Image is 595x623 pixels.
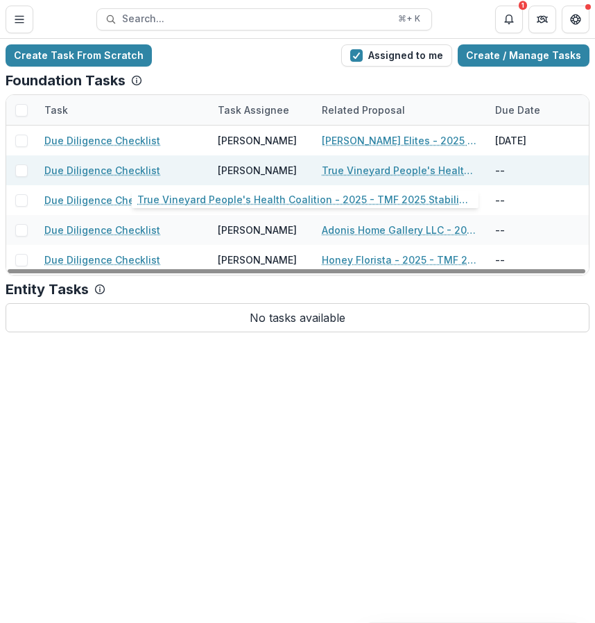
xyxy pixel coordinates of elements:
a: Due Diligence Checklist [44,133,160,148]
button: Assigned to me [341,44,452,67]
div: Related Proposal [313,95,487,125]
p: Entity Tasks [6,281,89,298]
span: Search... [122,13,390,25]
a: [PERSON_NAME] Elites - 2025 - TMF 2025 Stabilization Grant Program [322,133,478,148]
div: Task Assignee [209,95,313,125]
div: Task [36,95,209,125]
button: Get Help [562,6,589,33]
div: [PERSON_NAME] [218,133,297,148]
div: [PERSON_NAME] [218,223,297,237]
div: [DATE] [487,126,591,155]
div: Due Date [487,95,591,125]
div: -- [487,245,591,275]
button: Notifications [495,6,523,33]
a: Create / Manage Tasks [458,44,589,67]
a: Adonis Home Gallery LLC - 2025 - TMF 2025 Stabilization Grant Program [322,223,478,237]
div: ⌘ + K [395,11,423,26]
div: [PERSON_NAME] [218,163,297,178]
div: Due Date [487,103,549,117]
button: Partners [528,6,556,33]
div: [PERSON_NAME] [218,253,297,267]
button: Search... [96,8,432,31]
div: Related Proposal [313,103,413,117]
a: Due Diligence Checklist [44,193,160,207]
a: Due Diligence Checklist [44,253,160,267]
div: 1 [519,1,527,10]
div: [PERSON_NAME] [218,193,297,207]
p: No tasks available [6,303,589,332]
div: -- [487,155,591,185]
a: Due Diligence Checklist [44,163,160,178]
div: -- [487,185,591,215]
a: Create Task From Scratch [6,44,152,67]
a: Due Diligence Checklist [44,223,160,237]
div: -- [487,215,591,245]
button: Toggle Menu [6,6,33,33]
div: Task Assignee [209,103,297,117]
p: Foundation Tasks [6,72,126,89]
a: True Vineyard People's Health Coalition - 2025 - TMF 2025 Stabilization Grant Program [322,163,478,178]
div: Task [36,103,76,117]
a: Honey Florista - 2025 - TMF 2025 Stabilization Grant Program [322,253,478,267]
a: [PERSON_NAME] - 2025 - TMF 2025 Stabilization Grant Program [322,193,478,207]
